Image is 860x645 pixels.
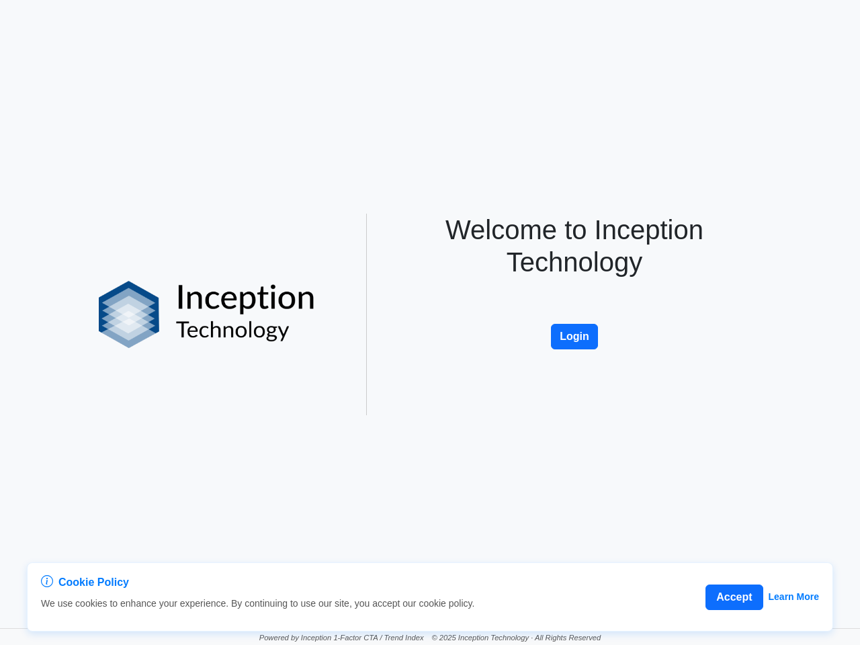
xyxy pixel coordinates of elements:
p: We use cookies to enhance your experience. By continuing to use our site, you accept our cookie p... [41,597,474,611]
button: Accept [705,585,763,610]
a: Learn More [769,590,819,604]
img: logo%20black.png [99,281,314,348]
h1: Welcome to Inception Technology [391,214,758,278]
span: Cookie Policy [58,574,129,591]
a: Login [551,310,598,321]
button: Login [551,324,598,349]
